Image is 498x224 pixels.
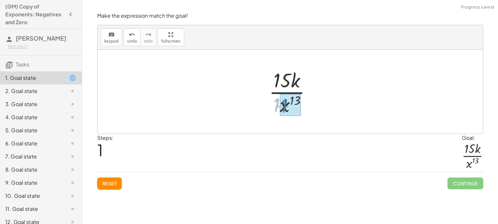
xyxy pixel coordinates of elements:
div: Goal: [462,134,483,142]
i: redo [145,31,151,39]
span: 1 [97,140,103,160]
div: 2. Goal state [5,87,58,95]
button: fullscreen [158,28,184,46]
div: 7. Goal state [5,153,58,160]
i: undo [129,31,135,39]
i: Task not started. [69,192,76,200]
i: Task not started. [69,113,76,121]
i: Task not started. [69,205,76,213]
div: 10. Goal state [5,192,58,200]
div: 8. Goal state [5,166,58,174]
span: Tasks [16,61,29,68]
span: fullscreen [161,39,180,44]
div: 4. Goal state [5,113,58,121]
i: Task not started. [69,140,76,147]
i: Task not started. [69,153,76,160]
div: 9. Goal state [5,179,58,187]
div: 5. Goal state [5,126,58,134]
span: Progress saved [461,4,494,10]
button: keyboardkeypad [101,28,122,46]
i: Task not started. [69,126,76,134]
span: redo [144,39,153,44]
span: keypad [104,39,119,44]
label: Steps: [97,134,114,141]
h4: (GM) Copy of Exponents: Negatives and Zero [5,3,65,26]
button: redoredo [140,28,156,46]
button: Reset [97,177,122,189]
div: 11. Goal state [5,205,58,213]
button: undoundo [123,28,141,46]
span: [PERSON_NAME] [16,34,66,42]
div: 3. Goal state [5,100,58,108]
i: Task not started. [69,166,76,174]
span: Reset [102,180,117,186]
span: undo [127,39,137,44]
div: 1. Goal state [5,74,58,82]
i: Task not started. [69,179,76,187]
p: Make the expression match the goal! [97,12,483,20]
i: Task not started. [69,87,76,95]
div: Not you? [8,43,76,50]
div: 6. Goal state [5,140,58,147]
i: Task not started. [69,100,76,108]
i: keyboard [108,31,115,39]
i: Task started. [69,74,76,82]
